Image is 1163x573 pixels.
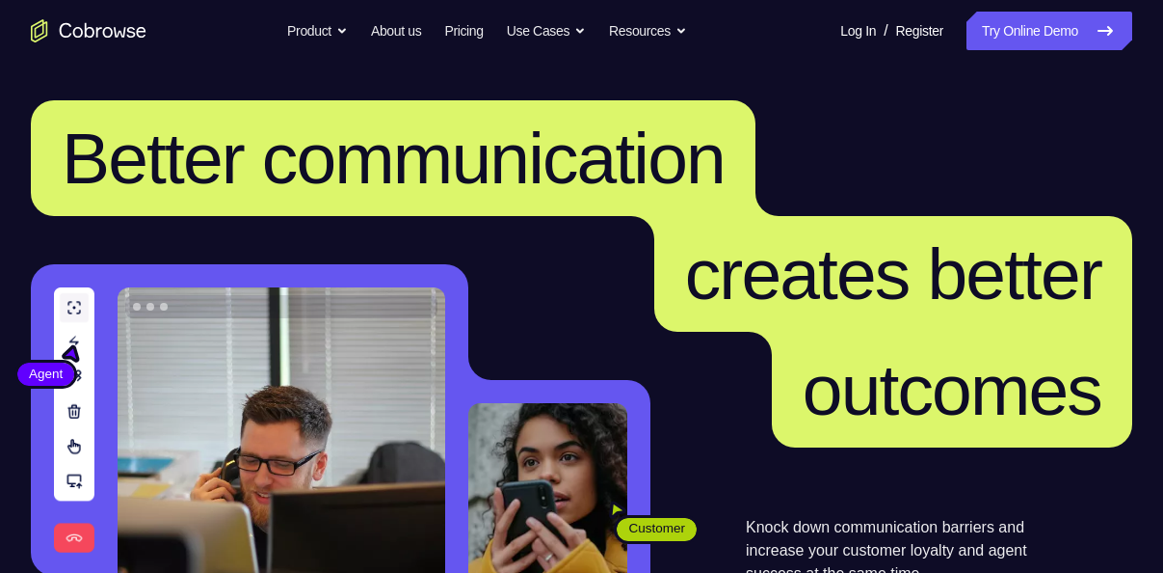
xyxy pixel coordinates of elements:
[803,349,1101,430] span: outcomes
[444,12,483,50] a: Pricing
[966,12,1132,50] a: Try Online Demo
[507,12,586,50] button: Use Cases
[884,19,887,42] span: /
[609,12,687,50] button: Resources
[896,12,943,50] a: Register
[31,19,146,42] a: Go to the home page
[371,12,421,50] a: About us
[287,12,348,50] button: Product
[62,118,725,199] span: Better communication
[685,233,1101,314] span: creates better
[840,12,876,50] a: Log In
